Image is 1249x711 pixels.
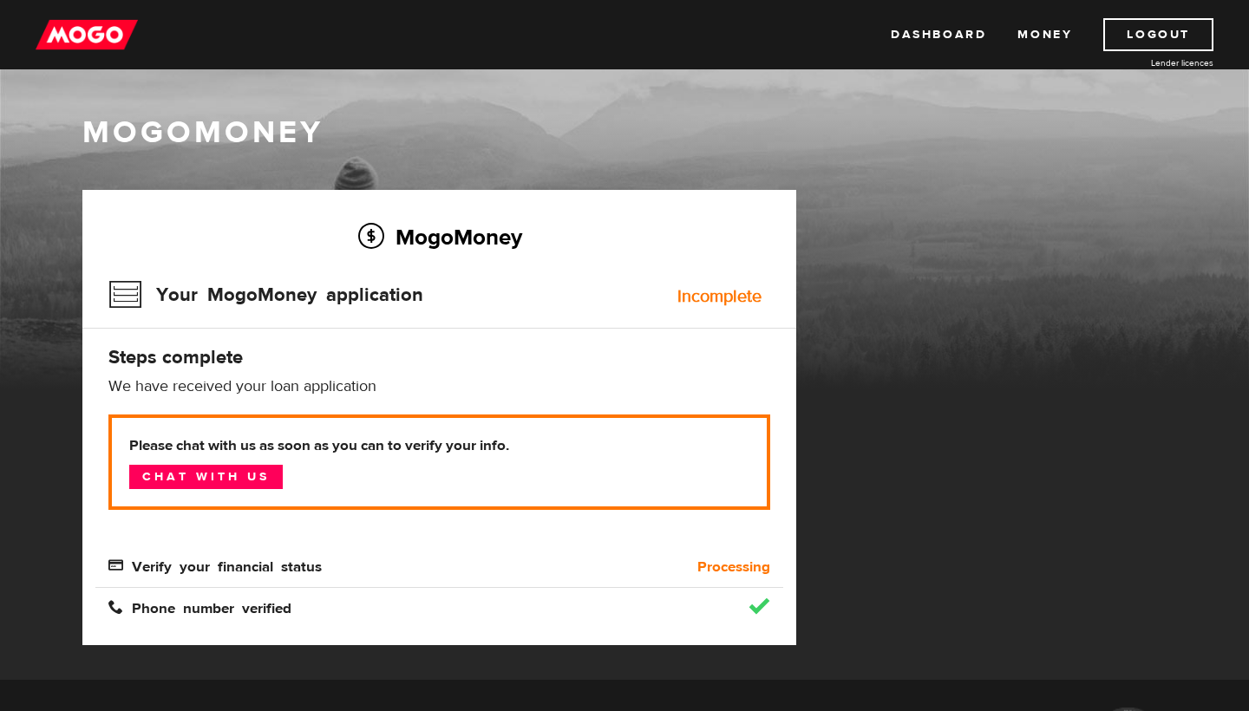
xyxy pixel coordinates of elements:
a: Lender licences [1083,56,1213,69]
span: Phone number verified [108,599,291,614]
div: Incomplete [677,288,762,305]
h2: MogoMoney [108,219,770,255]
span: Verify your financial status [108,558,322,572]
iframe: LiveChat chat widget [902,308,1249,711]
b: Please chat with us as soon as you can to verify your info. [129,435,749,456]
b: Processing [697,557,770,577]
a: Logout [1103,18,1213,51]
h4: Steps complete [108,345,770,369]
h3: Your MogoMoney application [108,272,423,317]
img: mogo_logo-11ee424be714fa7cbb0f0f49df9e16ec.png [36,18,138,51]
h1: MogoMoney [82,114,1167,151]
a: Chat with us [129,465,283,489]
a: Money [1017,18,1072,51]
p: We have received your loan application [108,376,770,397]
a: Dashboard [891,18,986,51]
